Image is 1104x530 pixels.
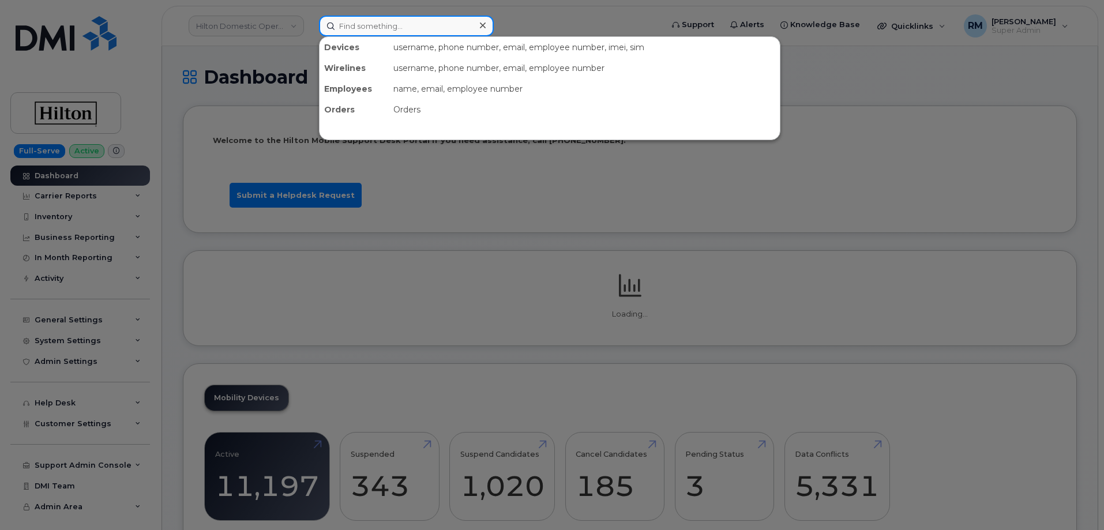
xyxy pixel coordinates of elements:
div: username, phone number, email, employee number, imei, sim [389,37,780,58]
div: username, phone number, email, employee number [389,58,780,78]
div: Devices [320,37,389,58]
div: Orders [389,99,780,120]
div: Wirelines [320,58,389,78]
div: Employees [320,78,389,99]
div: name, email, employee number [389,78,780,99]
div: Orders [320,99,389,120]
